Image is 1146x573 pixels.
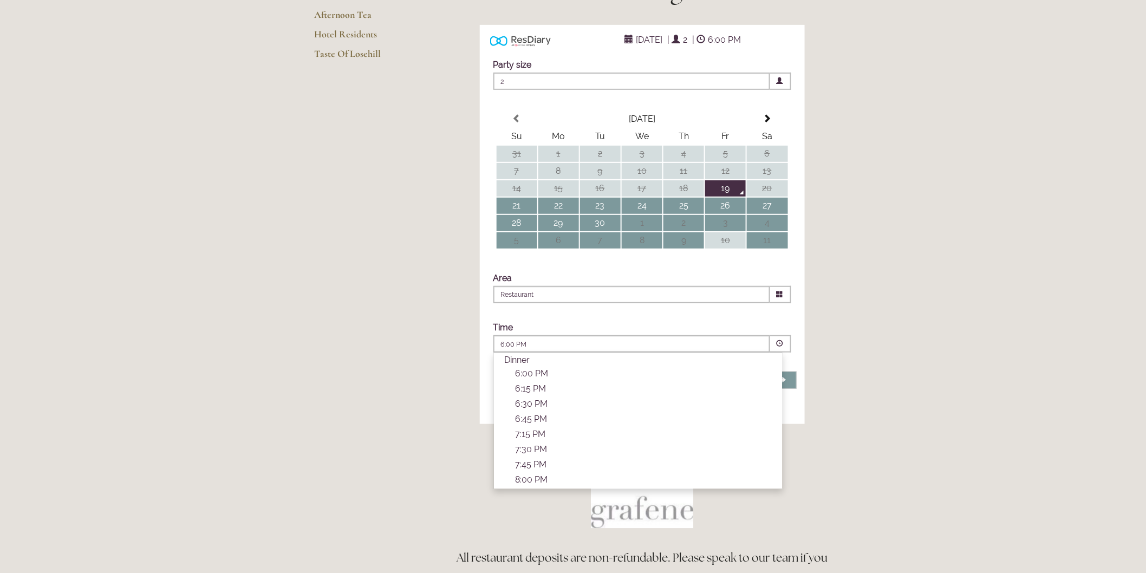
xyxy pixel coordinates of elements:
th: Th [663,128,704,145]
td: 28 [497,215,537,231]
td: 11 [663,163,704,179]
td: 19 [705,180,746,197]
td: 14 [497,180,537,197]
th: Mo [538,128,579,145]
span: Next Month [763,114,772,123]
th: Su [497,128,537,145]
p: 6:30 PM [516,399,771,409]
span: 2 [493,73,770,90]
th: Sa [747,128,787,145]
td: 31 [497,146,537,162]
img: Powered by ResDiary [490,33,551,49]
td: 25 [663,198,704,214]
span: | [692,35,694,45]
td: 5 [497,232,537,249]
td: 29 [538,215,579,231]
td: 12 [705,163,746,179]
td: 7 [580,232,621,249]
span: 2 [680,32,690,48]
td: 8 [622,232,662,249]
td: 7 [497,163,537,179]
th: Fr [705,128,746,145]
td: 18 [663,180,704,197]
td: 22 [538,198,579,214]
span: [DATE] [633,32,665,48]
td: 6 [538,232,579,249]
td: 10 [622,163,662,179]
p: 6:45 PM [516,414,771,424]
label: Area [493,273,512,283]
th: Tu [580,128,621,145]
th: Select Month [538,111,746,127]
td: 4 [663,146,704,162]
td: 17 [622,180,662,197]
p: 7:15 PM [516,429,771,439]
a: Taste Of Losehill [314,48,418,67]
td: 20 [747,180,787,197]
span: Dinner [505,355,530,365]
td: 15 [538,180,579,197]
span: | [667,35,669,45]
td: 3 [622,146,662,162]
label: Time [493,322,513,333]
td: 16 [580,180,621,197]
p: 7:30 PM [516,444,771,454]
td: 13 [747,163,787,179]
td: 6 [747,146,787,162]
th: We [622,128,662,145]
p: 6:00 PM [516,368,771,379]
td: 10 [705,232,746,249]
span: Previous Month [512,114,521,123]
td: 21 [497,198,537,214]
td: 3 [705,215,746,231]
td: 27 [747,198,787,214]
td: 23 [580,198,621,214]
td: 30 [580,215,621,231]
td: 8 [538,163,579,179]
span: 6:00 PM [705,32,744,48]
td: 11 [747,232,787,249]
label: Party size [493,60,532,70]
a: Afternoon Tea [314,9,418,28]
a: Hotel Residents [314,28,418,48]
td: 24 [622,198,662,214]
td: 9 [580,163,621,179]
p: 8:00 PM [516,474,771,485]
td: 2 [663,215,704,231]
p: 6:15 PM [516,383,771,394]
td: 4 [747,215,787,231]
p: 6:00 PM [501,340,697,349]
td: 9 [663,232,704,249]
td: 2 [580,146,621,162]
td: 1 [622,215,662,231]
p: 7:45 PM [516,459,771,470]
td: 26 [705,198,746,214]
td: 5 [705,146,746,162]
td: 1 [538,146,579,162]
